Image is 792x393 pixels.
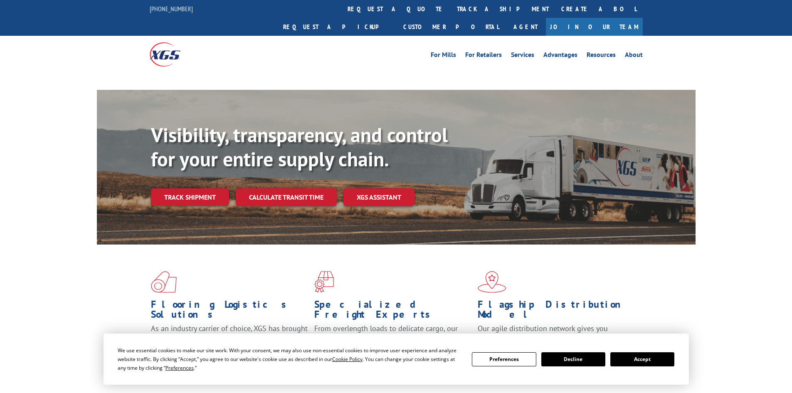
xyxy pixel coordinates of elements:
span: Preferences [165,364,194,371]
a: Advantages [543,52,577,61]
a: About [625,52,643,61]
a: XGS ASSISTANT [343,188,415,206]
h1: Specialized Freight Experts [314,299,471,324]
button: Preferences [472,352,536,366]
a: Calculate transit time [236,188,337,206]
a: Customer Portal [397,18,505,36]
div: Cookie Consent Prompt [104,334,689,385]
a: For Mills [431,52,456,61]
a: Track shipment [151,188,229,206]
button: Decline [541,352,605,366]
div: We use essential cookies to make our site work. With your consent, we may also use non-essential ... [118,346,462,372]
img: xgs-icon-focused-on-flooring-red [314,271,334,293]
button: Accept [610,352,674,366]
span: Cookie Policy [332,356,363,363]
img: xgs-icon-total-supply-chain-intelligence-red [151,271,177,293]
h1: Flooring Logistics Solutions [151,299,308,324]
a: Join Our Team [546,18,643,36]
a: Request a pickup [277,18,397,36]
a: Agent [505,18,546,36]
a: For Retailers [465,52,502,61]
span: Our agile distribution network gives you nationwide inventory management on demand. [478,324,631,343]
img: xgs-icon-flagship-distribution-model-red [478,271,506,293]
a: Resources [587,52,616,61]
span: As an industry carrier of choice, XGS has brought innovation and dedication to flooring logistics... [151,324,308,353]
a: Services [511,52,534,61]
a: [PHONE_NUMBER] [150,5,193,13]
h1: Flagship Distribution Model [478,299,635,324]
b: Visibility, transparency, and control for your entire supply chain. [151,122,448,172]
p: From overlength loads to delicate cargo, our experienced staff knows the best way to move your fr... [314,324,471,361]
